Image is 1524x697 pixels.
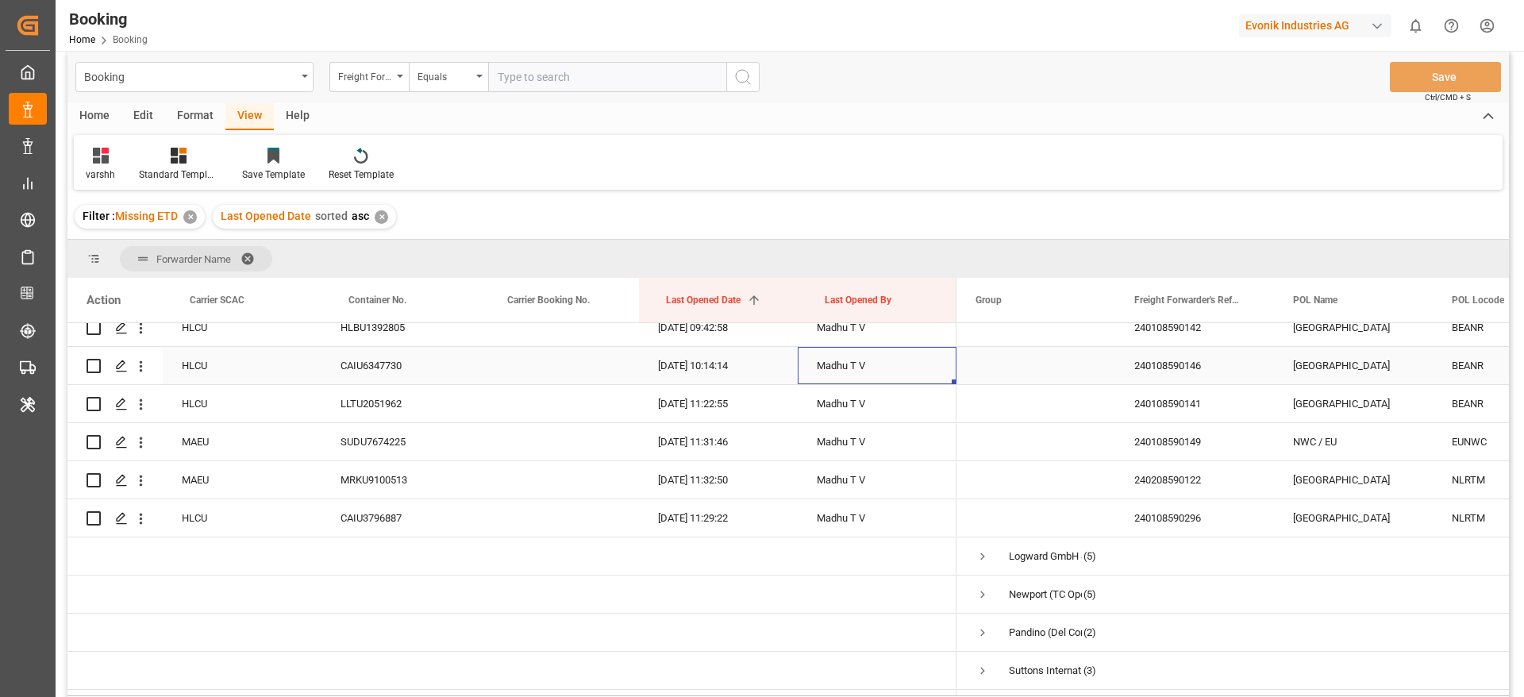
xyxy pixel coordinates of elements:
[1274,499,1433,537] div: [GEOGRAPHIC_DATA]
[1115,499,1274,537] div: 240108590296
[67,103,121,130] div: Home
[165,103,225,130] div: Format
[1083,538,1096,575] span: (5)
[329,62,409,92] button: open menu
[976,295,1002,306] span: Group
[69,7,148,31] div: Booking
[87,293,121,307] div: Action
[321,385,480,422] div: LLTU2051962
[1434,8,1469,44] button: Help Center
[352,210,369,222] span: asc
[163,347,321,384] div: HLCU
[67,385,956,423] div: Press SPACE to select this row.
[1009,538,1082,575] div: Logward GmbH & Co. KG
[726,62,760,92] button: search button
[321,423,480,460] div: SUDU7674225
[666,295,741,306] span: Last Opened Date
[1274,423,1433,460] div: NWC / EU
[639,423,798,460] div: [DATE] 11:31:46
[67,614,956,652] div: Press SPACE to select this row.
[67,461,956,499] div: Press SPACE to select this row.
[221,210,311,222] span: Last Opened Date
[798,385,956,422] div: Madhu T V
[1009,576,1082,613] div: Newport (TC Operator)
[1134,295,1241,306] span: Freight Forwarder's Reference No.
[163,309,321,346] div: HLCU
[798,461,956,499] div: Madhu T V
[83,210,115,222] span: Filter :
[1009,653,1082,689] div: Suttons International Ltd.
[242,168,305,182] div: Save Template
[121,103,165,130] div: Edit
[190,295,244,306] span: Carrier SCAC
[488,62,726,92] input: Type to search
[409,62,488,92] button: open menu
[67,499,956,537] div: Press SPACE to select this row.
[1274,385,1433,422] div: [GEOGRAPHIC_DATA]
[1083,614,1096,651] span: (2)
[798,309,956,346] div: Madhu T V
[639,461,798,499] div: [DATE] 11:32:50
[321,461,480,499] div: MRKU9100513
[375,210,388,224] div: ✕
[274,103,321,130] div: Help
[418,66,471,84] div: Equals
[67,309,956,347] div: Press SPACE to select this row.
[639,499,798,537] div: [DATE] 11:29:22
[1009,614,1082,651] div: Pandino (Del Corona / ITX)
[1115,347,1274,384] div: 240108590146
[1293,295,1337,306] span: POL Name
[1398,8,1434,44] button: show 0 new notifications
[75,62,314,92] button: open menu
[507,295,590,306] span: Carrier Booking No.
[163,423,321,460] div: MAEU
[798,423,956,460] div: Madhu T V
[1115,309,1274,346] div: 240108590142
[315,210,348,222] span: sorted
[1390,62,1501,92] button: Save
[798,347,956,384] div: Madhu T V
[329,168,394,182] div: Reset Template
[225,103,274,130] div: View
[639,347,798,384] div: [DATE] 10:14:14
[1452,295,1504,306] span: POL Locode
[163,461,321,499] div: MAEU
[1115,461,1274,499] div: 240208590122
[639,309,798,346] div: [DATE] 09:42:58
[183,210,197,224] div: ✕
[139,168,218,182] div: Standard Templates
[86,168,115,182] div: varshh
[1115,423,1274,460] div: 240108590149
[321,499,480,537] div: CAIU3796887
[1239,10,1398,40] button: Evonik Industries AG
[348,295,406,306] span: Container No.
[69,34,95,45] a: Home
[1274,347,1433,384] div: [GEOGRAPHIC_DATA]
[1083,653,1096,689] span: (3)
[1239,14,1391,37] div: Evonik Industries AG
[84,66,296,86] div: Booking
[67,537,956,576] div: Press SPACE to select this row.
[115,210,178,222] span: Missing ETD
[1425,91,1471,103] span: Ctrl/CMD + S
[639,385,798,422] div: [DATE] 11:22:55
[1274,309,1433,346] div: [GEOGRAPHIC_DATA]
[1083,576,1096,613] span: (5)
[321,347,480,384] div: CAIU6347730
[163,499,321,537] div: HLCU
[67,576,956,614] div: Press SPACE to select this row.
[67,347,956,385] div: Press SPACE to select this row.
[1274,461,1433,499] div: [GEOGRAPHIC_DATA]
[1115,385,1274,422] div: 240108590141
[825,295,891,306] span: Last Opened By
[163,385,321,422] div: HLCU
[67,652,956,690] div: Press SPACE to select this row.
[338,66,392,84] div: Freight Forwarder's Reference No.
[67,423,956,461] div: Press SPACE to select this row.
[798,499,956,537] div: Madhu T V
[321,309,480,346] div: HLBU1392805
[156,253,231,265] span: Forwarder Name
